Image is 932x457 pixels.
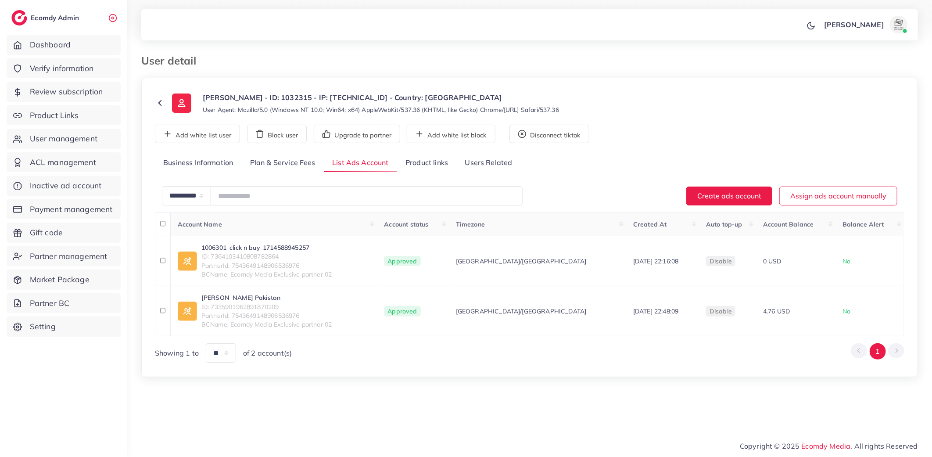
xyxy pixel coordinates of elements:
[7,176,121,196] a: Inactive ad account
[7,105,121,126] a: Product Links
[178,302,197,321] img: ic-ad-info.7fc67b75.svg
[11,10,81,25] a: logoEcomdy Admin
[30,227,63,238] span: Gift code
[201,293,332,302] a: [PERSON_NAME] Pakistan
[247,125,307,143] button: Block user
[842,307,850,315] span: No
[201,320,332,329] span: BCName: Ecomdy Media Exclusive partner 02
[633,307,678,315] span: [DATE] 22:48:09
[456,257,587,266] span: [GEOGRAPHIC_DATA]/[GEOGRAPHIC_DATA]
[201,261,332,270] span: PartnerId: 7543649148906536976
[172,94,191,113] img: ic-user-info.36bf1079.svg
[31,14,81,22] h2: Ecomdy Admin
[633,257,678,265] span: [DATE] 22:16:08
[30,251,108,262] span: Partner management
[30,321,56,332] span: Setting
[7,293,121,313] a: Partner BC
[7,82,121,102] a: Review subscription
[890,16,907,33] img: avatar
[802,442,851,450] a: Ecomdy Media
[203,105,559,114] small: User Agent: Mozilla/5.0 (Windows NT 10.0; Win64; x64) AppleWebKit/537.36 (KHTML, like Gecko) Chro...
[201,252,332,261] span: ID: 7364103410808782864
[30,298,70,309] span: Partner BC
[851,441,918,451] span: , All rights Reserved
[7,152,121,173] a: ACL management
[243,348,292,358] span: of 2 account(s)
[384,220,428,228] span: Account status
[155,154,242,173] a: Business Information
[30,63,94,74] span: Verify information
[141,54,203,67] h3: User detail
[710,307,732,315] span: disable
[178,252,197,271] img: ic-ad-info.7fc67b75.svg
[870,343,886,360] button: Go to page 1
[242,154,324,173] a: Plan & Service Fees
[509,125,589,143] button: Disconnect tiktok
[851,343,904,360] ul: Pagination
[7,317,121,337] a: Setting
[203,92,559,103] p: [PERSON_NAME] - ID: 1032315 - IP: [TECHNICAL_ID] - Country: [GEOGRAPHIC_DATA]
[7,129,121,149] a: User management
[30,133,97,144] span: User management
[456,307,587,316] span: [GEOGRAPHIC_DATA]/[GEOGRAPHIC_DATA]
[30,204,113,215] span: Payment management
[155,125,240,143] button: Add white list user
[7,58,121,79] a: Verify information
[384,256,420,266] span: Approved
[324,154,397,173] a: List Ads Account
[30,110,79,121] span: Product Links
[155,348,199,358] span: Showing 1 to
[30,274,90,285] span: Market Package
[397,154,456,173] a: Product links
[201,270,332,279] span: BCName: Ecomdy Media Exclusive partner 02
[201,243,332,252] a: 1006301_click n buy_1714588945257
[779,187,897,205] button: Assign ads account manually
[763,257,781,265] span: 0 USD
[7,270,121,290] a: Market Package
[201,302,332,311] span: ID: 7335901962891870209
[30,86,103,97] span: Review subscription
[819,16,911,33] a: [PERSON_NAME]avatar
[7,223,121,243] a: Gift code
[201,311,332,320] span: PartnerId: 7543649148906536976
[11,10,27,25] img: logo
[7,199,121,220] a: Payment management
[740,441,918,451] span: Copyright © 2025
[710,257,732,265] span: disable
[7,246,121,266] a: Partner management
[384,306,420,317] span: Approved
[842,220,884,228] span: Balance Alert
[842,257,850,265] span: No
[824,19,884,30] p: [PERSON_NAME]
[686,187,772,205] button: Create ads account
[178,220,222,228] span: Account Name
[30,157,96,168] span: ACL management
[456,220,485,228] span: Timezone
[763,307,790,315] span: 4.76 USD
[456,154,520,173] a: Users Related
[30,39,71,50] span: Dashboard
[7,35,121,55] a: Dashboard
[706,220,742,228] span: Auto top-up
[407,125,495,143] button: Add white list block
[30,180,102,191] span: Inactive ad account
[763,220,814,228] span: Account Balance
[633,220,667,228] span: Created At
[314,125,400,143] button: Upgrade to partner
